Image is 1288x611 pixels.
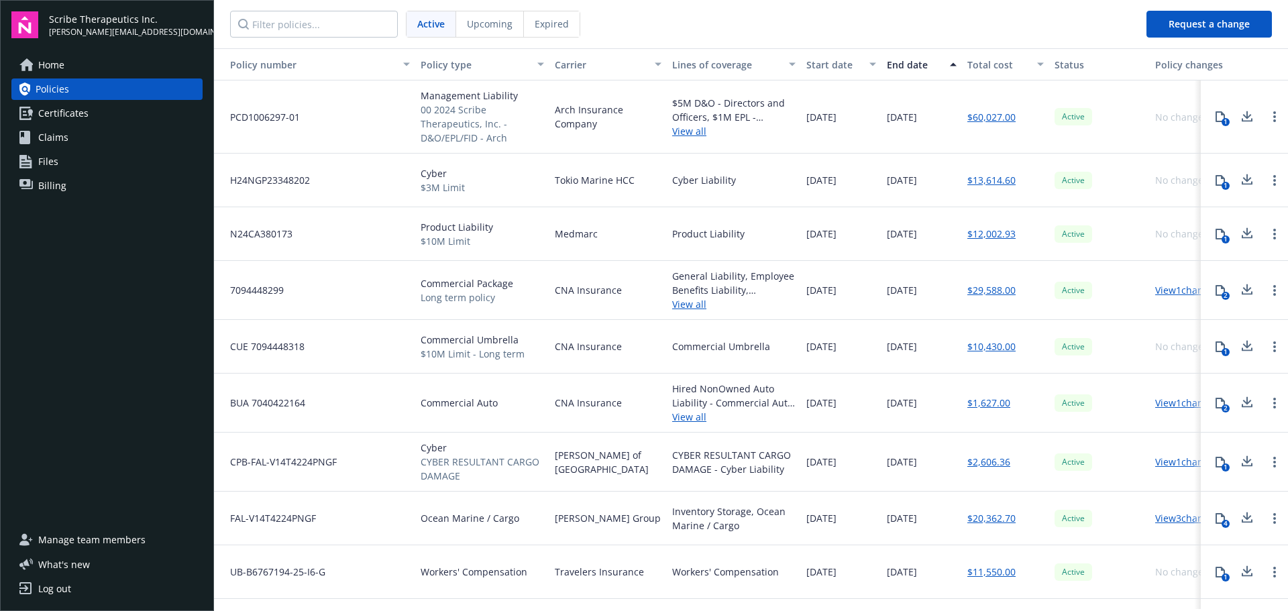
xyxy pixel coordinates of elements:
[806,396,837,410] span: [DATE]
[967,339,1016,353] a: $10,430.00
[806,565,837,579] span: [DATE]
[555,339,622,353] span: CNA Insurance
[667,48,801,80] button: Lines of coverage
[219,58,395,72] div: Toggle SortBy
[1207,390,1234,416] button: 2
[11,175,203,197] a: Billing
[967,227,1016,241] a: $12,002.93
[1060,174,1087,186] span: Active
[219,565,325,579] span: UB-B6767194-25-I6-G
[1060,512,1087,524] span: Active
[806,339,837,353] span: [DATE]
[1267,395,1283,411] a: Open options
[1155,173,1208,187] div: No changes
[1267,109,1283,125] a: Open options
[967,110,1016,124] a: $60,027.00
[887,173,917,187] span: [DATE]
[421,276,513,290] span: Commercial Package
[1222,292,1230,300] div: 2
[672,269,796,297] div: General Liability, Employee Benefits Liability, Commercial Property
[1060,566,1087,578] span: Active
[1267,454,1283,470] a: Open options
[11,151,203,172] a: Files
[1155,512,1219,524] a: View 3 changes
[1060,397,1087,409] span: Active
[672,173,736,187] div: Cyber Liability
[1222,520,1230,528] div: 4
[1060,341,1087,353] span: Active
[555,511,661,525] span: [PERSON_NAME] Group
[806,283,837,297] span: [DATE]
[672,504,796,533] div: Inventory Storage, Ocean Marine / Cargo
[1267,564,1283,580] a: Open options
[421,89,544,103] span: Management Liability
[38,151,58,172] span: Files
[549,48,667,80] button: Carrier
[49,12,203,26] span: Scribe Therapeutics Inc.
[417,17,445,31] span: Active
[38,529,146,551] span: Manage team members
[1207,333,1234,360] button: 1
[219,110,300,124] span: PCD1006297-01
[11,103,203,124] a: Certificates
[672,58,781,72] div: Lines of coverage
[555,448,661,476] span: [PERSON_NAME] of [GEOGRAPHIC_DATA]
[1155,58,1228,72] div: Policy changes
[887,227,917,241] span: [DATE]
[1155,110,1208,124] div: No changes
[555,58,647,72] div: Carrier
[219,227,292,241] span: N24CA380173
[421,441,544,455] span: Cyber
[887,511,917,525] span: [DATE]
[1267,510,1283,526] a: Open options
[230,11,398,38] input: Filter policies...
[555,227,598,241] span: Medmarc
[801,48,881,80] button: Start date
[219,283,284,297] span: 7094448299
[38,557,90,571] span: What ' s new
[1155,227,1208,241] div: No changes
[38,103,89,124] span: Certificates
[672,448,796,476] div: CYBER RESULTANT CARGO DAMAGE - Cyber Liability
[555,396,622,410] span: CNA Insurance
[806,173,837,187] span: [DATE]
[555,283,622,297] span: CNA Insurance
[415,48,549,80] button: Policy type
[1155,455,1219,468] a: View 1 changes
[1222,463,1230,471] div: 1
[962,48,1049,80] button: Total cost
[555,103,661,131] span: Arch Insurance Company
[49,26,203,38] span: [PERSON_NAME][EMAIL_ADDRESS][DOMAIN_NAME]
[881,48,962,80] button: End date
[467,17,513,31] span: Upcoming
[967,565,1016,579] a: $11,550.00
[1222,182,1230,190] div: 1
[1222,235,1230,243] div: 1
[887,283,917,297] span: [DATE]
[36,78,69,100] span: Policies
[421,220,493,234] span: Product Liability
[219,58,395,72] div: Policy number
[672,124,796,138] a: View all
[1060,111,1087,123] span: Active
[11,54,203,76] a: Home
[1060,228,1087,240] span: Active
[219,339,305,353] span: CUE 7094448318
[421,180,465,195] span: $3M Limit
[672,96,796,124] div: $5M D&O - Directors and Officers, $1M EPL - Employment Practices Liability, $1M FID - Fiduciary L...
[1222,118,1230,126] div: 1
[38,127,68,148] span: Claims
[806,110,837,124] span: [DATE]
[887,110,917,124] span: [DATE]
[421,333,525,347] span: Commercial Umbrella
[49,11,203,38] button: Scribe Therapeutics Inc.[PERSON_NAME][EMAIL_ADDRESS][DOMAIN_NAME]
[1207,449,1234,476] button: 1
[421,290,513,304] span: Long term policy
[535,17,569,31] span: Expired
[672,297,796,311] a: View all
[38,578,71,600] div: Log out
[1150,48,1234,80] button: Policy changes
[421,166,465,180] span: Cyber
[11,127,203,148] a: Claims
[887,455,917,469] span: [DATE]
